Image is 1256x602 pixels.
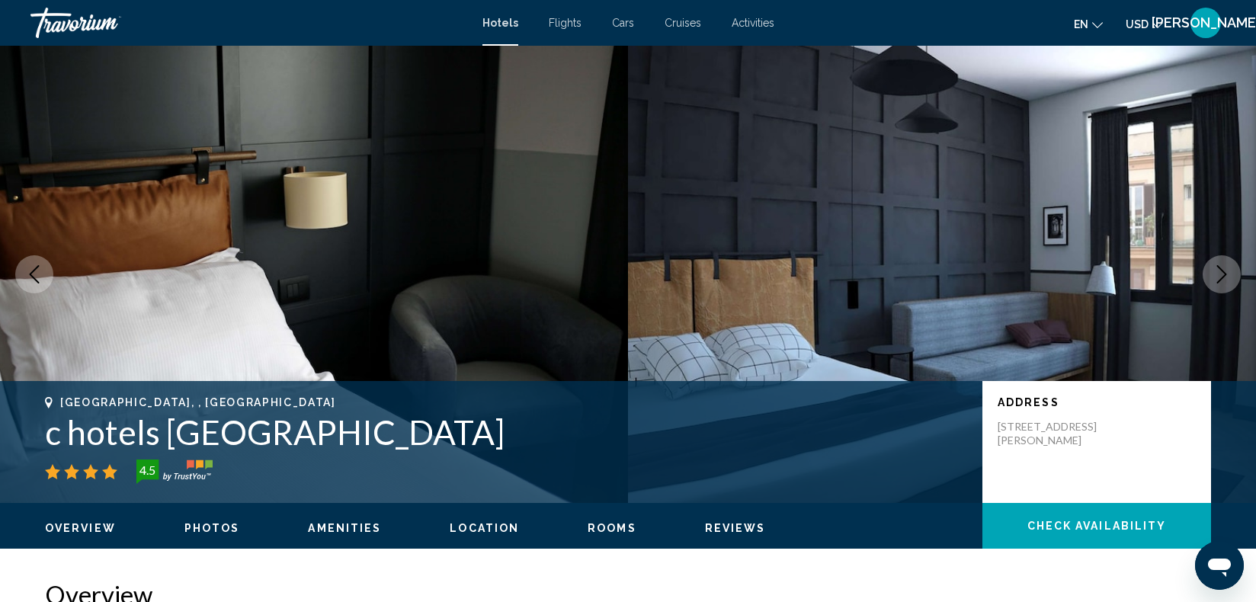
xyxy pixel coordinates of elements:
span: Location [450,522,519,534]
button: Photos [184,521,240,535]
button: Next image [1203,255,1241,293]
button: Check Availability [982,503,1211,549]
span: Rooms [588,522,636,534]
button: Amenities [308,521,381,535]
span: [GEOGRAPHIC_DATA], , [GEOGRAPHIC_DATA] [60,396,336,408]
span: Check Availability [1027,520,1167,533]
img: trustyou-badge-hor.svg [136,460,213,484]
button: Location [450,521,519,535]
span: Reviews [705,522,766,534]
h1: c hotels [GEOGRAPHIC_DATA] [45,412,967,452]
a: Travorium [30,8,467,38]
button: Change currency [1126,13,1163,35]
a: Cruises [665,17,701,29]
button: User Menu [1186,7,1226,39]
button: Rooms [588,521,636,535]
span: Photos [184,522,240,534]
button: Change language [1074,13,1103,35]
p: Address [998,396,1196,408]
span: en [1074,18,1088,30]
iframe: Button to launch messaging window [1195,541,1244,590]
button: Reviews [705,521,766,535]
span: Overview [45,522,116,534]
button: Previous image [15,255,53,293]
span: Amenities [308,522,381,534]
a: Hotels [482,17,518,29]
a: Activities [732,17,774,29]
button: Overview [45,521,116,535]
div: 4.5 [132,461,162,479]
p: [STREET_ADDRESS][PERSON_NAME] [998,420,1120,447]
span: USD [1126,18,1149,30]
a: Flights [549,17,582,29]
a: Cars [612,17,634,29]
